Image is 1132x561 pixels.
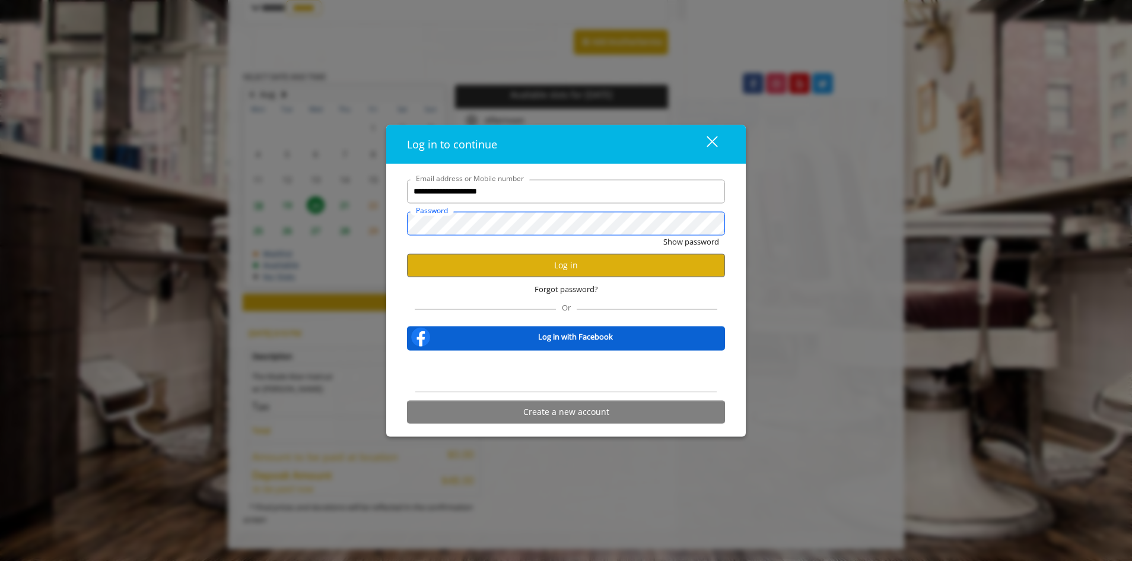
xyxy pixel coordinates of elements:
span: Forgot password? [535,283,598,295]
iframe: Sign in with Google Button [506,358,627,384]
span: Or [556,302,577,312]
button: Show password [663,235,719,248]
label: Password [410,204,454,215]
img: facebook-logo [409,325,433,348]
button: Create a new account [407,400,725,423]
span: Log in to continue [407,137,497,151]
button: Log in [407,253,725,277]
div: close dialog [693,135,717,153]
button: close dialog [685,132,725,156]
b: Log in with Facebook [538,331,613,343]
input: Password [407,211,725,235]
label: Email address or Mobile number [410,172,530,183]
input: Email address or Mobile number [407,179,725,203]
